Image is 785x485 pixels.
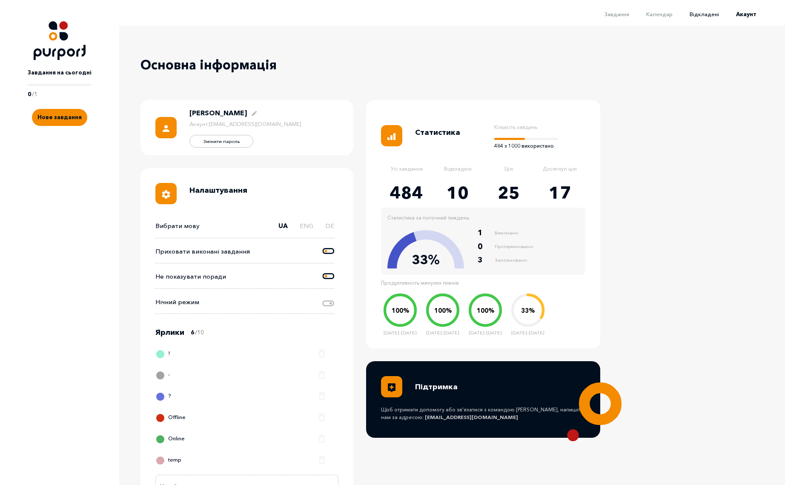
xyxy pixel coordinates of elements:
p: Акаунт : [EMAIL_ADDRESS][DOMAIN_NAME] [189,120,301,128]
p: Нічний режим [155,297,199,307]
p: / 10 [195,328,204,337]
span: Акаунт [736,11,756,17]
p: Налаштування [189,185,247,196]
div: 0 [478,241,493,252]
button: Create new task [32,109,87,126]
div: 3 [478,254,493,266]
div: - [158,368,170,385]
label: DE [325,221,334,238]
button: Delete label [314,390,324,399]
p: Статистика за поточний тиждень [387,214,469,222]
p: Приховати виконані завдання [155,247,250,257]
button: Delete label [314,454,324,463]
p: Статистика [415,127,460,138]
p: 484 з 1000 використано [494,142,558,150]
span: Нове завдання [37,114,82,120]
p: Цілі [483,165,534,182]
span: Заплановано [495,257,527,264]
text: 100 % [392,307,409,314]
a: Календар [629,11,673,17]
a: Відкладені [673,11,719,17]
span: Календар [646,11,673,17]
button: Edit password [189,135,253,148]
p: Основна інформація [140,55,311,74]
text: 33 % [521,307,535,314]
b: Щоб отримати допомогу або зв'язатися з командою [PERSON_NAME], напишіть нам за адресою : [381,406,585,421]
span: Виконано [495,229,518,237]
span: Відкладені [690,11,719,17]
div: Online [158,432,185,449]
p: Ярлики [155,327,184,338]
div: temp [158,454,181,471]
label: UA [278,221,288,238]
p: Завдання на сьогодні [28,68,92,77]
a: Завдання [587,11,629,17]
text: 100 % [477,307,494,314]
p: Вибрати мову [155,221,200,231]
div: Offline [158,411,186,428]
p: 17 [534,180,585,205]
text: 100 % [434,307,452,314]
p: / [32,90,34,99]
button: Delete label [314,411,324,420]
p: 10 [432,180,483,205]
p: [DATE]-[DATE] [466,329,504,337]
p: 6 [191,328,194,344]
a: [EMAIL_ADDRESS][DOMAIN_NAME] [425,414,518,420]
div: ! [158,347,170,364]
label: ENG [300,221,313,238]
button: Delete label [314,368,324,378]
a: Завдання на сьогодні0/1 [28,60,92,98]
p: Усі завдання [381,165,432,182]
div: ? [158,390,171,407]
span: Завдання [605,11,629,17]
p: 1 [34,90,37,99]
p: Кількість завдань [494,123,558,131]
p: Відкладені [432,165,483,182]
p: [DATE]-[DATE] [381,329,419,337]
p: 0 [28,90,31,99]
p: [PERSON_NAME] [189,108,247,118]
p: 484 [381,180,432,205]
p: Продуктивність минулих тижнів [381,279,551,287]
img: Logo icon [34,21,86,60]
span: Протерміновано [495,243,533,250]
p: [DATE]-[DATE] [509,329,547,337]
button: Delete label [314,432,324,442]
p: 25 [483,180,534,205]
button: Delete label [314,347,324,357]
p: Підтримка [415,381,458,393]
p: Не показувати поради [155,272,226,282]
p: 33 % [404,250,447,269]
a: Акаунт [719,11,756,17]
p: [DATE]-[DATE] [424,329,462,337]
div: 1 [478,227,493,239]
p: Досягнуті цілі [534,165,585,182]
a: Create new task [32,98,87,126]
